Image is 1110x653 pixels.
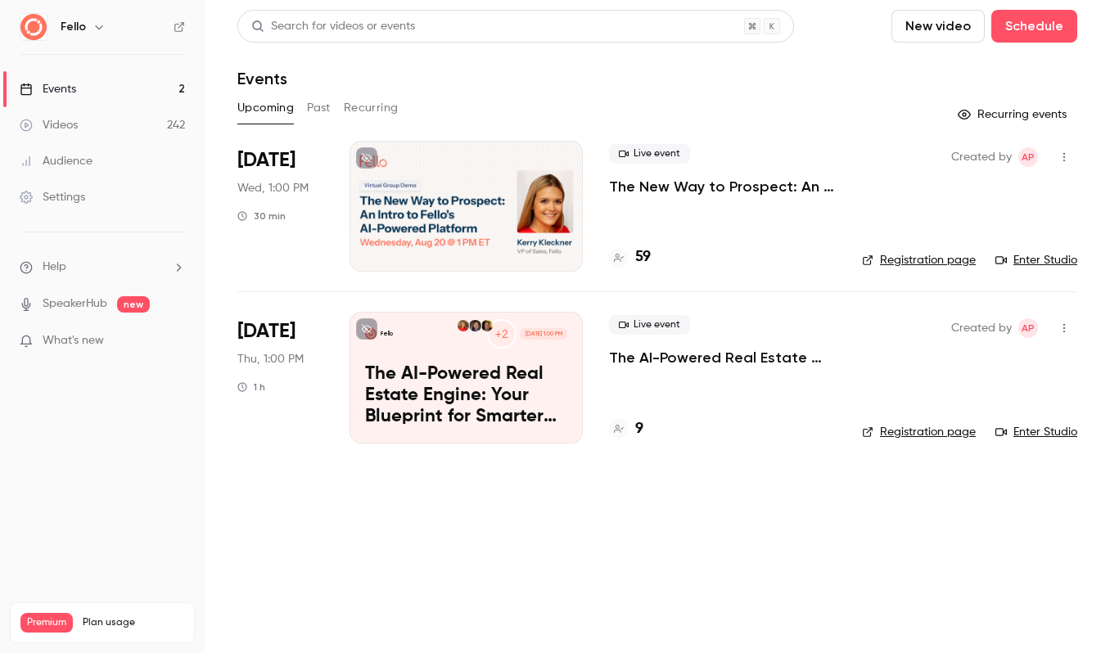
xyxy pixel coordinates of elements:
[237,147,296,173] span: [DATE]
[365,364,567,427] p: The AI-Powered Real Estate Engine: Your Blueprint for Smarter Conversions
[43,259,66,276] span: Help
[995,424,1077,440] a: Enter Studio
[1018,318,1038,338] span: Aayush Panjikar
[1022,147,1035,167] span: AP
[862,424,976,440] a: Registration page
[237,381,265,394] div: 1 h
[20,117,78,133] div: Videos
[251,18,415,35] div: Search for videos or events
[609,418,643,440] a: 9
[83,616,184,629] span: Plan usage
[1018,147,1038,167] span: Aayush Panjikar
[991,10,1077,43] button: Schedule
[458,320,469,331] img: Kerry Kleckner
[609,177,836,196] a: The New Way to Prospect: An Intro to [PERSON_NAME]-Powered Platform
[20,259,185,276] li: help-dropdown-opener
[237,180,309,196] span: Wed, 1:00 PM
[237,95,294,121] button: Upcoming
[20,153,92,169] div: Audience
[487,319,517,349] div: +2
[344,95,399,121] button: Recurring
[520,328,566,340] span: [DATE] 1:00 PM
[609,144,690,164] span: Live event
[20,81,76,97] div: Events
[609,348,836,367] a: The AI-Powered Real Estate Engine: Your Blueprint for Smarter Conversions
[950,101,1077,128] button: Recurring events
[635,418,643,440] h4: 9
[609,246,651,268] a: 59
[20,613,73,633] span: Premium
[951,318,1012,338] span: Created by
[117,296,150,313] span: new
[609,315,690,335] span: Live event
[891,10,985,43] button: New video
[1022,318,1035,338] span: AP
[469,320,481,331] img: Tiffany Bryant Gelzinis
[237,69,287,88] h1: Events
[237,318,296,345] span: [DATE]
[862,252,976,268] a: Registration page
[481,320,493,331] img: Adam Akerblom
[951,147,1012,167] span: Created by
[307,95,331,121] button: Past
[350,312,583,443] a: The AI-Powered Real Estate Engine: Your Blueprint for Smarter ConversionsFello+2Adam AkerblomTiff...
[43,295,107,313] a: SpeakerHub
[20,14,47,40] img: Fello
[995,252,1077,268] a: Enter Studio
[43,332,104,349] span: What's new
[237,209,286,223] div: 30 min
[381,330,393,338] p: Fello
[237,141,323,272] div: Aug 20 Wed, 1:00 PM (America/New York)
[635,246,651,268] h4: 59
[237,312,323,443] div: Aug 21 Thu, 1:00 PM (America/New York)
[20,189,85,205] div: Settings
[61,19,86,35] h6: Fello
[237,351,304,367] span: Thu, 1:00 PM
